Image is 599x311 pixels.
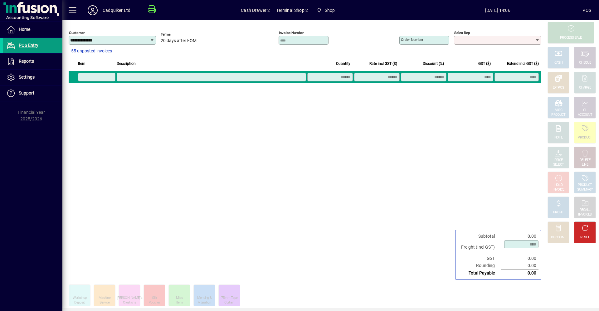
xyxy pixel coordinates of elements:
[161,32,198,36] span: Terms
[3,54,62,69] a: Reports
[478,60,491,67] span: GST ($)
[454,31,470,35] mat-label: Sales rep
[580,235,590,240] div: RESET
[19,27,30,32] span: Home
[458,240,501,255] td: Freight (Incl GST)
[369,60,397,67] span: Rate incl GST ($)
[276,5,308,15] span: Terminal Shop 2
[579,85,591,90] div: CHARGE
[458,262,501,270] td: Rounding
[279,31,304,35] mat-label: Invoice number
[577,187,593,192] div: SUMMARY
[100,300,110,305] div: Service
[117,296,143,300] div: [PERSON_NAME]'s
[69,46,114,57] button: 55 unposted invoices
[578,135,592,140] div: PRODUCT
[413,5,582,15] span: [DATE] 14:06
[19,90,34,95] span: Support
[423,60,444,67] span: Discount (%)
[117,60,136,67] span: Description
[458,255,501,262] td: GST
[458,233,501,240] td: Subtotal
[578,212,592,217] div: INVOICES
[197,296,212,300] div: Mending &
[161,38,197,43] span: 20 days after EOM
[551,113,565,117] div: PRODUCT
[3,70,62,85] a: Settings
[99,296,110,300] div: Machine
[501,255,538,262] td: 0.00
[71,48,112,54] span: 55 unposted invoices
[73,296,86,300] div: Workshop
[553,187,564,192] div: INVOICE
[103,5,130,15] div: Cadquiker Ltd
[221,296,238,300] div: 75mm Tape
[78,60,85,67] span: Item
[123,300,136,305] div: Creations
[560,36,582,40] div: PROCESS SALE
[578,113,592,117] div: ACCOUNT
[241,5,270,15] span: Cash Drawer 2
[553,85,564,90] div: EFTPOS
[198,300,211,305] div: Alteration
[83,5,103,16] button: Profile
[19,59,34,64] span: Reports
[19,43,38,48] span: POS Entry
[578,183,592,187] div: PRODUCT
[554,183,562,187] div: HOLD
[336,60,350,67] span: Quantity
[501,233,538,240] td: 0.00
[314,5,337,16] span: Shop
[149,300,160,305] div: Voucher
[583,108,587,113] div: GL
[507,60,539,67] span: Extend incl GST ($)
[3,22,62,37] a: Home
[501,262,538,270] td: 0.00
[3,85,62,101] a: Support
[554,135,562,140] div: NOTE
[458,270,501,277] td: Total Payable
[69,31,85,35] mat-label: Customer
[19,75,35,80] span: Settings
[176,300,183,305] div: Item
[555,108,562,113] div: MISC
[554,61,562,65] div: CASH
[580,208,591,212] div: RECALL
[579,61,591,65] div: CHEQUE
[553,210,564,215] div: PROFIT
[582,163,588,167] div: LINE
[582,5,591,15] div: POS
[325,5,335,15] span: Shop
[553,163,564,167] div: SELECT
[501,270,538,277] td: 0.00
[554,158,563,163] div: PRICE
[224,300,234,305] div: Curtain
[551,235,566,240] div: DISCOUNT
[74,300,85,305] div: Deposit
[152,296,157,300] div: Gift
[580,158,590,163] div: DELETE
[176,296,183,300] div: Misc
[401,37,423,42] mat-label: Order number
